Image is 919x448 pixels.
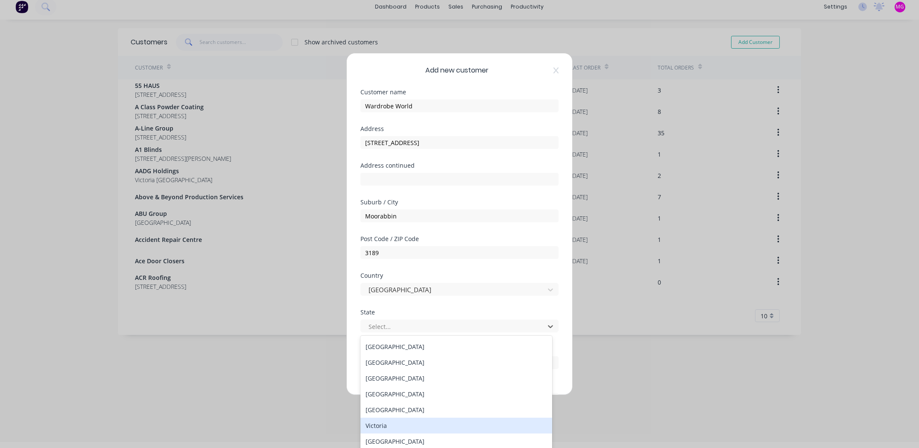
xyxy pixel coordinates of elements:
div: Victoria [360,418,552,433]
div: Address [360,126,559,132]
div: [GEOGRAPHIC_DATA] [360,355,552,370]
div: Suburb / City [360,199,559,205]
div: State [360,309,559,315]
div: Address continued [360,163,559,169]
div: Customer name [360,89,559,95]
div: [GEOGRAPHIC_DATA] [360,386,552,402]
div: [GEOGRAPHIC_DATA] [360,402,552,418]
span: Add new customer [425,65,489,76]
div: [GEOGRAPHIC_DATA] [360,370,552,386]
div: [GEOGRAPHIC_DATA] [360,339,552,355]
div: Country [360,273,559,279]
div: Post Code / ZIP Code [360,236,559,242]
